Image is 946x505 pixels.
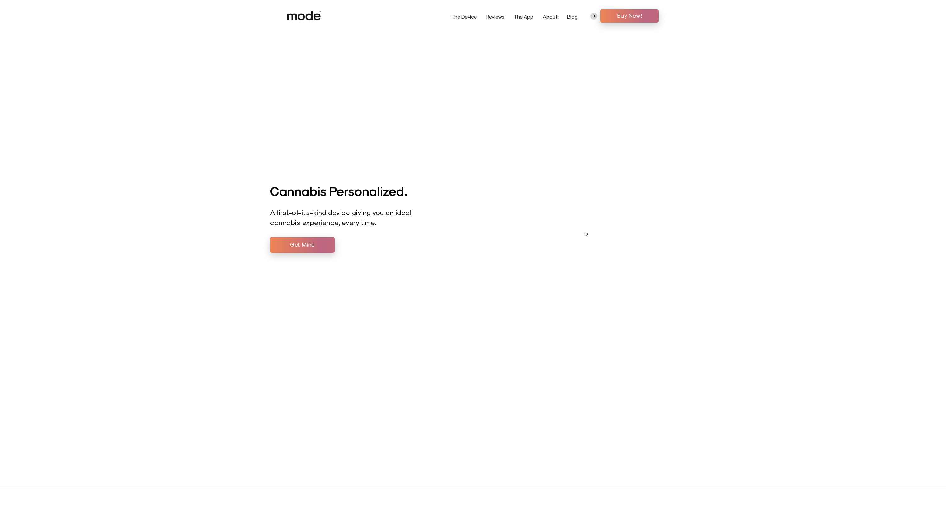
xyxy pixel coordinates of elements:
a: About [543,14,558,20]
a: Reviews [486,14,504,20]
h1: Cannabis Personalized. [270,183,466,198]
p: A first-of-its-kind device giving you an ideal cannabis experience, every time. [270,207,413,228]
a: The App [514,14,533,20]
a: Blog [567,14,578,20]
a: Get Mine [270,237,335,253]
a: The Device [451,14,477,20]
a: Buy Now! [600,9,659,23]
span: Buy Now! [605,11,654,20]
a: 0 [590,13,597,20]
span: Get Mine [275,240,330,249]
